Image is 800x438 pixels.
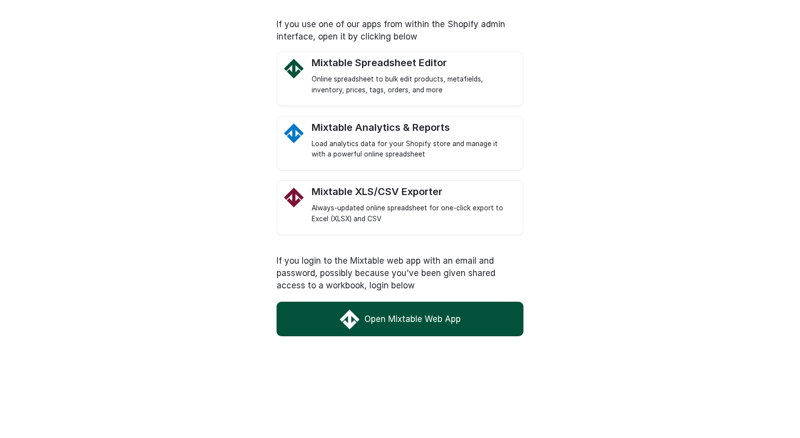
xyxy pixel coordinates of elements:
img: Mixtable Analytics [284,123,304,143]
p: If you login to the Mixtable web app with an email and password, possibly because you've been giv... [277,255,523,292]
img: Mixtable Spreadsheet Editor Logo [284,59,304,79]
p: If you use one of our apps from within the Shopify admin interface, open it by clicking below [277,18,523,43]
div: Online spreadsheet to bulk edit products, metafields, inventory, prices, tags, orders, and more [312,74,513,96]
div: Mixtable XLS/CSV Exporter [312,186,513,198]
div: Mixtable Spreadsheet Editor [312,57,513,69]
div: Mixtable Analytics & Reports [312,121,513,134]
a: Mixtable Excel and CSV Exporter app Logo Mixtable XLS/CSV Exporter Always-updated online spreadsh... [312,186,513,225]
img: Mixtable Excel and CSV Exporter app Logo [284,188,304,207]
div: Load analytics data for your Shopify store and manage it with a powerful online spreadsheet [312,139,513,160]
img: Mixtable Web App [340,310,360,329]
div: Always-updated online spreadsheet for one-click export to Excel (XLSX) and CSV [312,203,513,225]
a: Open Mixtable Web App [277,302,523,336]
a: Mixtable Analytics Mixtable Analytics & Reports Load analytics data for your Shopify store and ma... [312,121,513,160]
a: Mixtable Spreadsheet Editor Logo Mixtable Spreadsheet Editor Online spreadsheet to bulk edit prod... [312,57,513,96]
